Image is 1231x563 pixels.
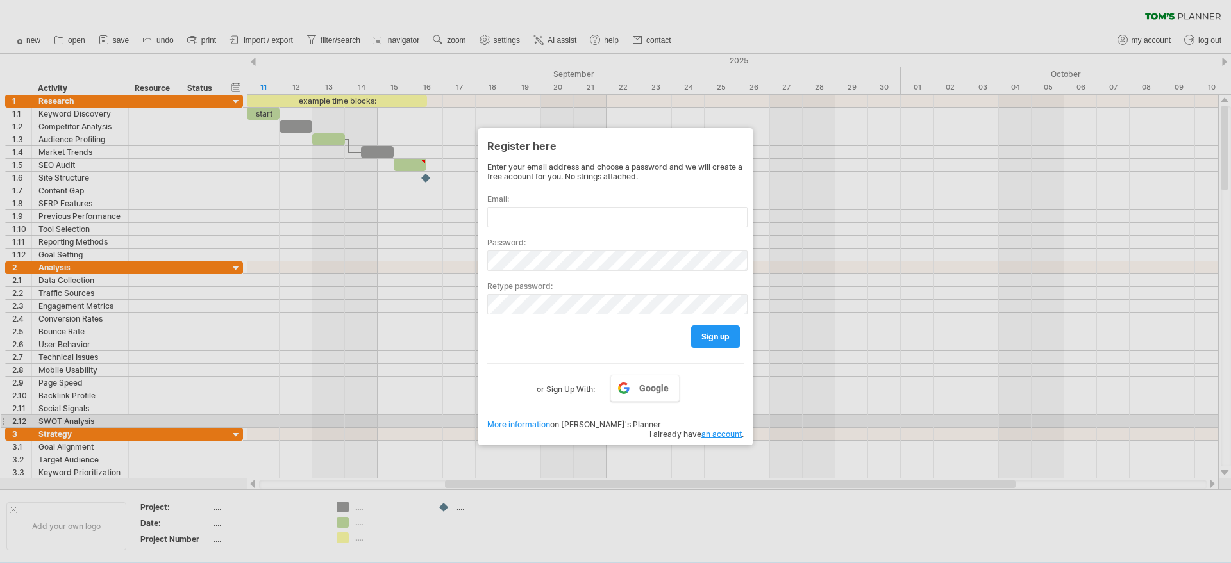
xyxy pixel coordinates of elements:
div: Enter your email address and choose a password and we will create a free account for you. No stri... [487,162,744,181]
label: Password: [487,238,744,247]
div: Register here [487,134,744,157]
a: sign up [691,325,740,348]
span: on [PERSON_NAME]'s Planner [487,420,661,429]
a: an account [701,429,742,439]
a: More information [487,420,550,429]
span: sign up [701,332,730,341]
label: Email: [487,194,744,204]
a: Google [610,375,680,402]
label: Retype password: [487,281,744,291]
label: or Sign Up With: [537,375,595,396]
span: I already have . [649,429,744,439]
span: Google [639,383,669,393]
